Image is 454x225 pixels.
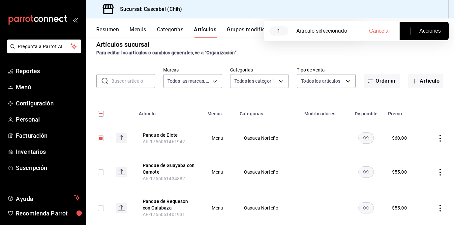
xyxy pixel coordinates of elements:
th: Disponible [348,101,384,122]
span: Todas las marcas, Sin marca [167,78,210,84]
div: $ 60.00 [392,135,407,141]
span: Suscripción [16,163,80,172]
strong: Para editar los artículos o cambios generales, ve a “Organización”. [96,50,238,55]
button: open_drawer_menu [73,17,78,22]
button: availability-product [358,166,374,178]
button: Resumen [96,26,119,38]
th: Modificadores [300,101,348,122]
th: Precio [384,101,425,122]
button: actions [437,169,443,176]
button: actions [437,205,443,211]
label: Marcas [163,68,222,72]
div: Artículos sucursal [96,40,149,49]
button: Grupos modificadores [227,26,282,38]
div: $ 55.00 [392,169,407,175]
span: Menu [212,206,227,210]
button: Categorías [157,26,184,38]
button: Menús [130,26,146,38]
div: Artículo seleccionado [296,27,360,35]
span: Recomienda Parrot [16,209,80,218]
span: Oaxaca Norteño [244,170,292,174]
button: Pregunta a Parrot AI [7,40,81,53]
span: Reportes [16,67,80,75]
button: Artículo [408,74,443,88]
button: Artículos [194,26,216,38]
a: Pregunta a Parrot AI [5,48,81,55]
span: Todas las categorías, Sin categoría [234,78,277,84]
button: edit-product-location [143,132,196,138]
label: Tipo de venta [297,68,356,72]
span: Todos los artículos [301,78,340,84]
div: $ 55.00 [392,205,407,211]
span: 1 [269,26,288,36]
button: actions [437,135,443,142]
span: Menú [16,83,80,92]
button: edit-product-location [143,198,196,211]
span: Oaxaca Norteño [244,136,292,140]
span: Pregunta a Parrot AI [18,43,71,50]
button: edit-product-location [143,162,196,175]
span: AR-1756051434882 [143,176,185,181]
span: Facturación [16,131,80,140]
span: Oaxaca Norteño [244,206,292,210]
div: navigation tabs [96,26,454,38]
button: Ordenar [364,74,400,88]
th: Artículo [135,101,203,122]
span: AR-1756051461942 [143,139,185,144]
th: Categorías [236,101,300,122]
button: Cancelar [360,22,400,40]
button: availability-product [358,132,374,144]
button: availability-product [358,202,374,213]
span: Menu [212,170,227,174]
input: Buscar artículo [111,74,155,88]
span: Menu [212,136,227,140]
span: Acciones [408,27,441,35]
span: Inventarios [16,147,80,156]
span: Cancelar [369,28,390,34]
th: Menús [203,101,236,122]
button: Acciones [400,22,449,40]
span: AR-1756051401931 [143,212,185,217]
span: Ayuda [16,194,72,202]
span: Configuración [16,99,80,108]
h3: Sucursal: Cascabel (Chih) [115,5,182,13]
span: Personal [16,115,80,124]
label: Categorías [230,68,289,72]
